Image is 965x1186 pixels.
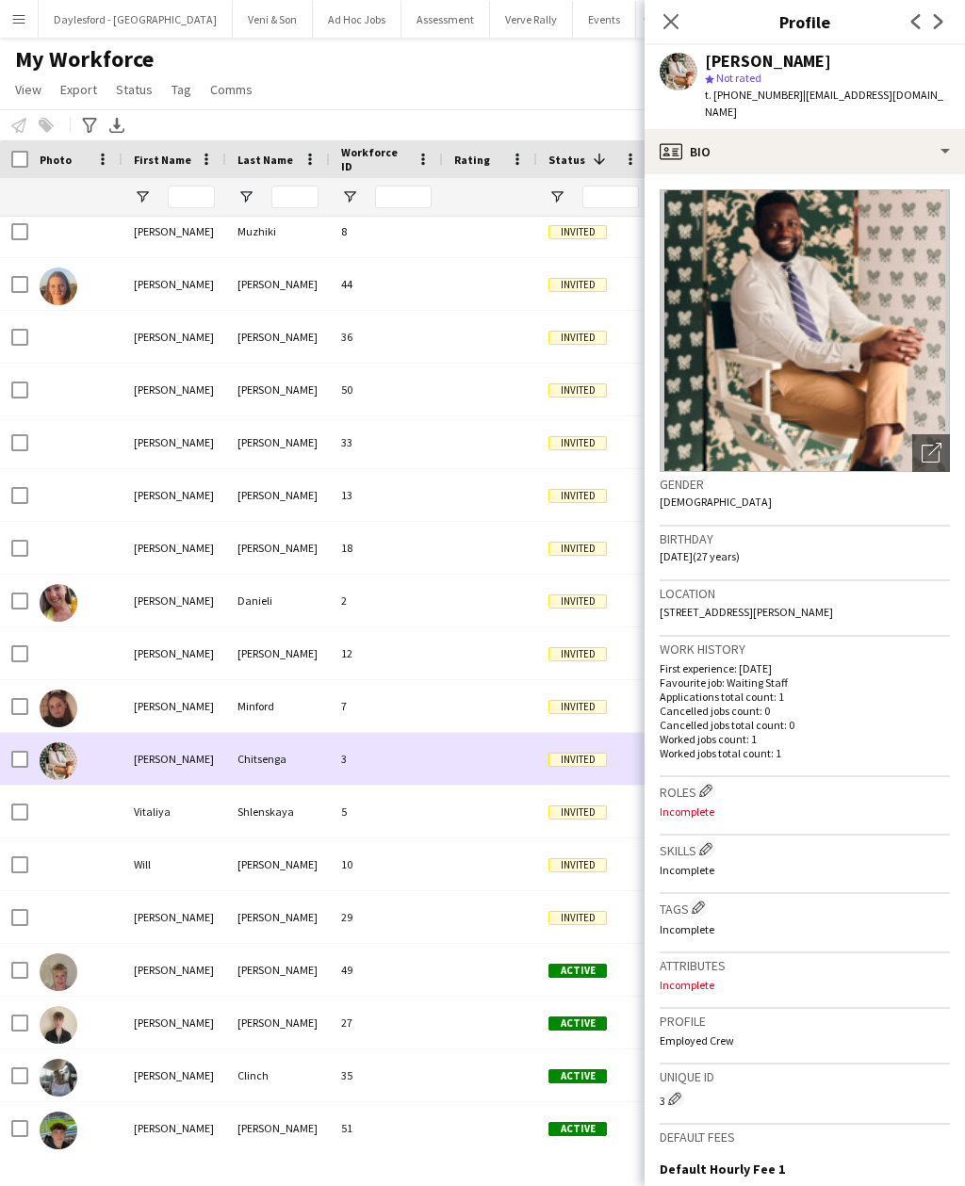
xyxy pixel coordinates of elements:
[660,1033,950,1048] p: Employed Crew
[330,680,443,732] div: 7
[330,944,443,996] div: 49
[660,1089,950,1108] div: 3
[330,627,443,679] div: 12
[341,145,409,173] span: Workforce ID
[123,416,226,468] div: [PERSON_NAME]
[226,258,330,310] div: [PERSON_NAME]
[330,311,443,363] div: 36
[39,1,233,38] button: Daylesford - [GEOGRAPHIC_DATA]
[330,469,443,521] div: 13
[645,9,965,34] h3: Profile
[660,718,950,732] p: Cancelled jobs total count: 0
[210,81,253,98] span: Comms
[116,81,153,98] span: Status
[548,188,565,205] button: Open Filter Menu
[330,1102,443,1154] div: 51
[548,911,607,925] span: Invited
[226,364,330,415] div: [PERSON_NAME]
[660,1013,950,1030] h3: Profile
[660,781,950,801] h3: Roles
[330,522,443,574] div: 18
[548,1122,607,1136] span: Active
[548,489,607,503] span: Invited
[705,88,803,102] span: t. [PHONE_NUMBER]
[660,957,950,974] h3: Attributes
[705,53,831,70] div: [PERSON_NAME]
[330,205,443,257] div: 8
[548,436,607,450] span: Invited
[40,1059,77,1097] img: Christina Clinch
[716,71,761,85] span: Not rated
[660,922,950,936] p: Incomplete
[548,1069,607,1083] span: Active
[226,680,330,732] div: Minford
[660,746,950,760] p: Worked jobs total count: 1
[168,186,215,208] input: First Name Filter Input
[226,786,330,837] div: Shlenskaya
[237,153,293,167] span: Last Name
[8,77,49,102] a: View
[330,891,443,943] div: 29
[330,575,443,626] div: 2
[78,114,101,137] app-action-btn: Advanced filters
[330,364,443,415] div: 50
[705,88,943,119] span: | [EMAIL_ADDRESS][DOMAIN_NAME]
[226,997,330,1048] div: [PERSON_NAME]
[134,188,151,205] button: Open Filter Menu
[164,77,199,102] a: Tag
[548,331,607,345] span: Invited
[40,268,77,305] img: Melissa Benham
[15,45,154,73] span: My Workforce
[226,944,330,996] div: [PERSON_NAME]
[548,647,607,661] span: Invited
[548,383,607,398] span: Invited
[123,997,226,1048] div: [PERSON_NAME]
[660,804,950,819] p: Incomplete
[123,680,226,732] div: [PERSON_NAME]
[123,786,226,837] div: Vitaliya
[106,114,128,137] app-action-btn: Export XLSX
[40,1112,77,1149] img: Dominic Loughran
[53,77,105,102] a: Export
[40,153,72,167] span: Photo
[134,153,191,167] span: First Name
[548,1016,607,1031] span: Active
[401,1,490,38] button: Assessment
[660,189,950,472] img: Crew avatar or photo
[237,188,254,205] button: Open Filter Menu
[123,258,226,310] div: [PERSON_NAME]
[660,495,772,509] span: [DEMOGRAPHIC_DATA]
[548,753,607,767] span: Invited
[582,186,639,208] input: Status Filter Input
[226,733,330,785] div: Chitsenga
[172,81,191,98] span: Tag
[108,77,160,102] a: Status
[123,944,226,996] div: [PERSON_NAME]
[660,898,950,918] h3: Tags
[226,891,330,943] div: [PERSON_NAME]
[226,416,330,468] div: [PERSON_NAME]
[375,186,432,208] input: Workforce ID Filter Input
[271,186,319,208] input: Last Name Filter Input
[548,153,585,167] span: Status
[660,530,950,547] h3: Birthday
[226,522,330,574] div: [PERSON_NAME]
[123,311,226,363] div: [PERSON_NAME]
[548,225,607,239] span: Invited
[660,839,950,859] h3: Skills
[330,733,443,785] div: 3
[548,278,607,292] span: Invited
[226,469,330,521] div: [PERSON_NAME]
[123,627,226,679] div: [PERSON_NAME]
[660,704,950,718] p: Cancelled jobs count: 0
[226,205,330,257] div: Muzhiki
[40,742,77,780] img: Tanaka Chitsenga
[660,549,740,563] span: [DATE] (27 years)
[660,605,833,619] span: [STREET_ADDRESS][PERSON_NAME]
[40,953,77,991] img: Alexander Jones
[548,858,607,872] span: Invited
[233,1,313,38] button: Veni & Son
[123,1102,226,1154] div: [PERSON_NAME]
[123,838,226,890] div: Will
[660,1129,950,1145] h3: Default fees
